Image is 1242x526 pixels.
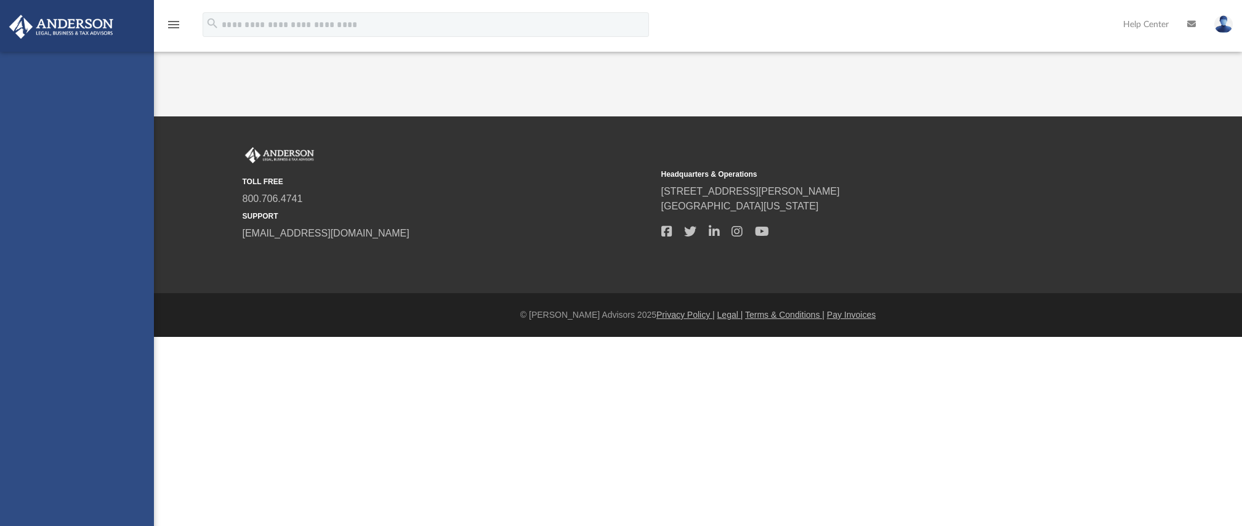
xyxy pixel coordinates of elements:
a: Pay Invoices [827,310,876,320]
div: © [PERSON_NAME] Advisors 2025 [154,309,1242,322]
img: Anderson Advisors Platinum Portal [243,147,317,163]
a: Privacy Policy | [656,310,715,320]
img: User Pic [1214,15,1233,33]
small: Headquarters & Operations [661,169,1071,180]
small: TOLL FREE [243,176,653,187]
img: Anderson Advisors Platinum Portal [6,15,117,39]
a: [GEOGRAPHIC_DATA][US_STATE] [661,201,819,211]
i: menu [166,17,181,32]
i: search [206,17,219,30]
a: Terms & Conditions | [745,310,825,320]
a: 800.706.4741 [243,193,303,204]
a: [STREET_ADDRESS][PERSON_NAME] [661,186,840,196]
a: menu [166,23,181,32]
a: [EMAIL_ADDRESS][DOMAIN_NAME] [243,228,409,238]
small: SUPPORT [243,211,653,222]
a: Legal | [717,310,743,320]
